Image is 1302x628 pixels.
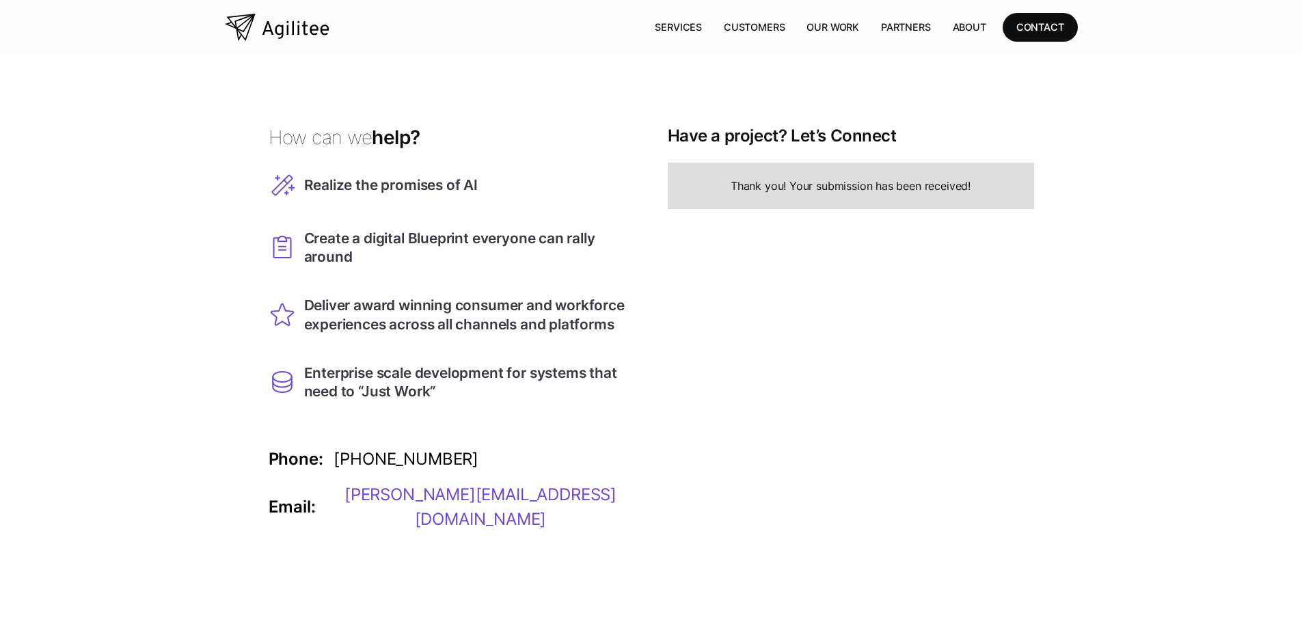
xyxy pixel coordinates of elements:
[269,126,372,149] span: How can we
[870,13,942,41] a: Partners
[304,176,478,194] div: Realize the promises of AI
[269,499,316,515] div: Email:
[1003,13,1078,41] a: CONTACT
[1016,18,1064,36] div: CONTACT
[304,364,635,400] div: Enterprise scale development for systems that need to “Just Work”
[269,451,323,467] div: Phone:
[225,14,329,41] a: home
[681,176,1020,195] div: Thank you! Your submission has been received!
[334,447,478,472] div: [PHONE_NUMBER]
[668,163,1034,209] div: Contact Form success
[326,482,634,532] div: [PERSON_NAME][EMAIL_ADDRESS][DOMAIN_NAME]
[796,13,870,41] a: Our Work
[304,229,635,266] div: Create a digital Blueprint everyone can rally around
[942,13,997,41] a: About
[304,296,635,333] div: Deliver award winning consumer and workforce experiences across all channels and platforms
[644,13,713,41] a: Services
[269,126,635,150] h3: help?
[668,126,1034,146] h3: Have a project? Let’s Connect
[713,13,796,41] a: Customers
